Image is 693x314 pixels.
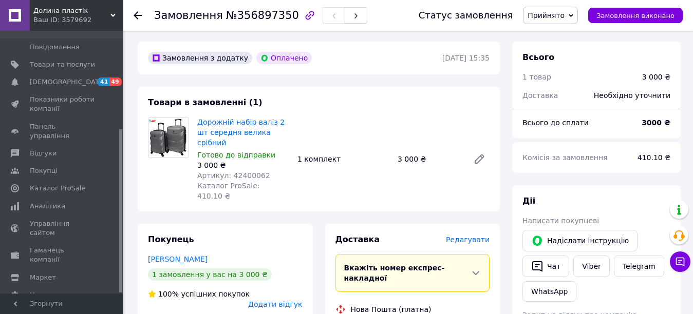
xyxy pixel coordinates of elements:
[30,219,95,238] span: Управління сайтом
[522,196,535,206] span: Дії
[642,119,670,127] b: 3000 ₴
[642,72,670,82] div: 3 000 ₴
[588,8,683,23] button: Замовлення виконано
[256,52,312,64] div: Оплачено
[148,255,208,263] a: [PERSON_NAME]
[596,12,675,19] span: Замовлення виконано
[528,11,565,19] span: Прийнято
[30,77,106,87] span: [DEMOGRAPHIC_DATA]
[522,230,638,251] button: Надіслати інструкцію
[446,235,490,244] span: Редагувати
[30,95,95,113] span: Показники роботи компанії
[30,246,95,264] span: Гаманець компанії
[197,182,259,200] span: Каталог ProSale: 410.10 ₴
[197,118,285,147] a: Дорожній набір валіз 2 шт середня велика срібний
[154,9,223,22] span: Замовлення
[30,202,65,211] span: Аналітика
[30,166,58,175] span: Покупці
[469,149,490,169] a: Редагувати
[30,122,95,141] span: Панель управління
[638,153,670,162] span: 410.10 ₴
[419,10,513,21] div: Статус замовлення
[335,234,380,244] span: Доставка
[30,149,57,158] span: Відгуки
[522,91,558,100] span: Доставка
[522,52,554,62] span: Всього
[197,160,289,170] div: 3 000 ₴
[442,54,490,62] time: [DATE] 15:35
[30,184,85,193] span: Каталог ProSale
[148,117,189,158] img: Дорожній набір валіз 2 шт середня велика срібний
[614,256,664,277] a: Telegram
[522,256,569,277] button: Чат
[197,171,270,180] span: Артикул: 42400062
[394,152,465,166] div: 3 000 ₴
[158,290,179,298] span: 100%
[522,119,589,127] span: Всього до сплати
[226,9,299,22] span: №356897350
[30,43,80,52] span: Повідомлення
[98,77,109,86] span: 41
[134,10,142,21] div: Повернутися назад
[344,264,445,282] span: Вкажіть номер експрес-накладної
[522,217,599,225] span: Написати покупцеві
[30,60,95,69] span: Товари та послуги
[248,300,302,308] span: Додати відгук
[33,15,123,25] div: Ваш ID: 3579692
[573,256,609,277] a: Viber
[148,268,272,281] div: 1 замовлення у вас на 3 000 ₴
[522,153,608,162] span: Комісія за замовлення
[148,289,250,299] div: успішних покупок
[522,281,576,302] a: WhatsApp
[30,290,82,300] span: Налаштування
[293,152,394,166] div: 1 комплект
[522,73,551,81] span: 1 товар
[109,77,121,86] span: 49
[670,251,690,272] button: Чат з покупцем
[148,97,263,107] span: Товари в замовленні (1)
[33,6,110,15] span: Долина пластік
[148,234,194,244] span: Покупець
[30,273,56,282] span: Маркет
[588,84,677,107] div: Необхідно уточнити
[197,151,275,159] span: Готово до відправки
[148,52,252,64] div: Замовлення з додатку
